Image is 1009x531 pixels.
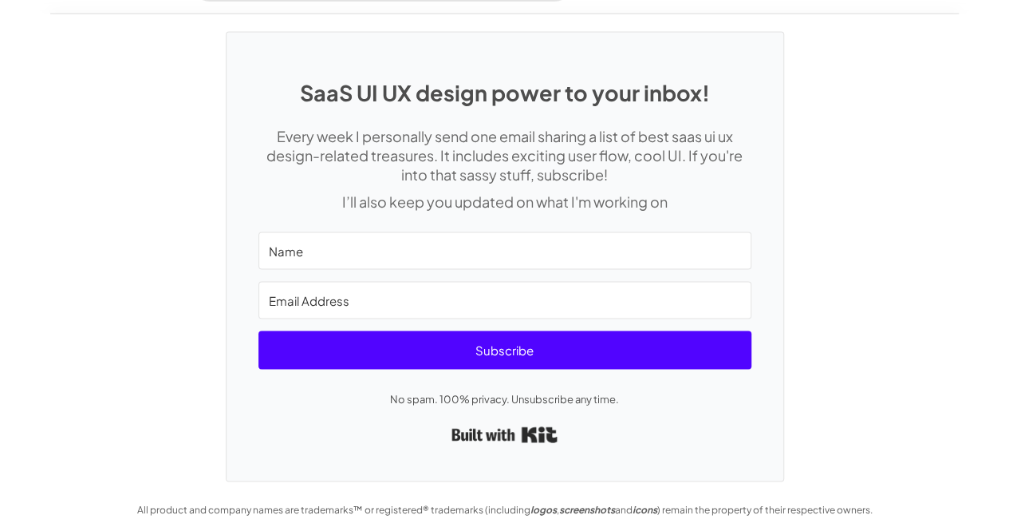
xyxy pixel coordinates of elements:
h1: SaaS UI UX design power to your inbox! [258,80,751,105]
input: Email Address [258,281,751,319]
div: All product and company names are trademarks™ or registered® trademarks (including , and ) remain... [130,500,880,519]
em: icons [633,503,657,515]
a: Built with Kit [451,420,558,449]
p: I’ll also keep you updated on what I'm working on [258,192,751,212]
input: Name [258,232,751,269]
em: logos [530,503,557,515]
p: Every week I personally send one email sharing a list of best saas ui ux design-related treasures... [258,127,751,184]
button: Subscribe [258,331,751,369]
em: screenshots [559,503,615,515]
p: No spam. 100% privacy. Unsubscribe any time. [258,389,751,408]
